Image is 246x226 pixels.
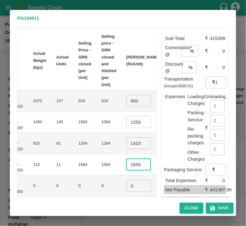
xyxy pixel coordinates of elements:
div: 0 [210,177,225,184]
button: Save [206,203,234,214]
div: ₹ [205,64,210,71]
td: 810 [28,133,51,154]
input: 0 [126,159,151,171]
td: 1584 [97,154,121,176]
td: 0 [73,197,97,218]
p: Loading/Unloading Charges [188,93,205,107]
p: Other Charges [188,149,205,163]
td: 0 [28,176,51,197]
td: 834 [73,90,97,112]
td: 1070 [28,90,51,112]
b: [PERSON_NAME] (Rs/Unit) [126,55,160,66]
td: 0 [52,197,74,218]
td: 1284 [97,133,121,154]
b: Selling price - GRN closed and Allotted (per Unit) [102,34,116,87]
p: ₹ [212,166,215,173]
p: Transportation [164,76,205,89]
input: 0 [126,116,151,128]
b: Actual Units [56,55,69,66]
td: 81 [52,133,74,154]
b: Actual Weight (kgs) [33,51,46,70]
td: 107 [52,90,74,112]
div: ₹ [205,48,210,54]
td: 0 [28,197,51,218]
p: Packing Service [188,109,205,123]
td: 110 [28,154,51,176]
b: PO 169911 [17,16,39,21]
div: 0 [210,48,225,54]
p: Re-packing charges [188,126,205,146]
p: Packaging Service [164,166,205,173]
input: 0 [126,180,151,192]
p: Commission* @ [165,44,182,58]
div: ₹ [205,35,210,42]
td: 11 [52,154,74,176]
p: Sub-Total [165,35,205,42]
p: Total Expenses [165,177,205,184]
td: 1450 [28,112,51,133]
td: 1084 [73,112,97,133]
td: 1284 [73,133,97,154]
td: 0 [52,176,74,197]
div: ₹ [205,124,210,131]
button: Close [180,203,203,214]
div: 0 [210,64,225,71]
input: 0 [126,95,151,107]
div: 401397.99 [210,186,225,193]
p: ₹ [212,79,215,86]
input: 0 [126,137,151,149]
div: ₹ [205,186,210,193]
td: 0 [97,197,121,218]
b: Selling Price - GRN closed (per Unit) [78,41,92,80]
div: ₹ [205,177,210,184]
p: Expenses [165,93,183,100]
td: 1584 [73,154,97,176]
p: Discount @ [165,61,182,75]
td: 834 [97,90,121,112]
p: % [189,64,193,71]
small: (Actual 14000.01 ) [164,84,193,88]
td: 0 [73,176,97,197]
p: % [190,48,194,54]
td: 145 [52,112,74,133]
p: Net Payable [165,186,205,193]
td: 1084 [97,112,121,133]
div: 415398 [210,35,225,42]
td: 0 [97,176,121,197]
